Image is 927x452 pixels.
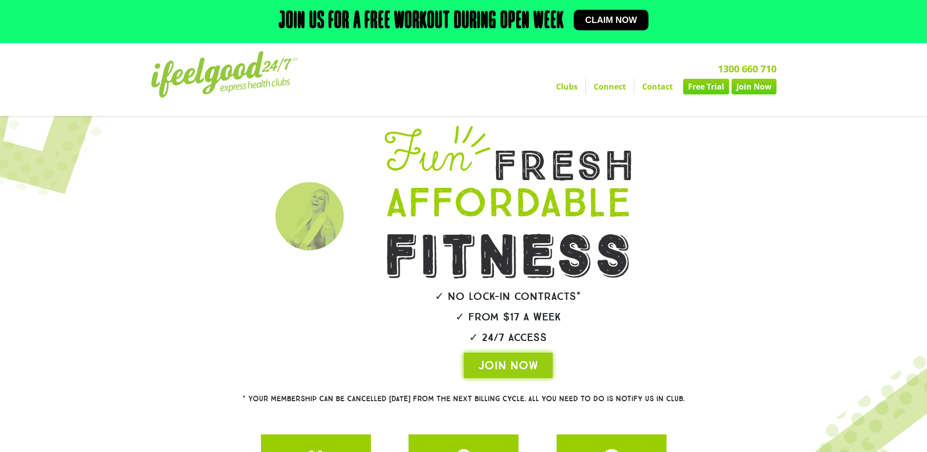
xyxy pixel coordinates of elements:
[478,358,538,373] span: JOIN NOW
[718,62,776,75] a: 1300 660 710
[357,332,659,343] h2: ✓ 24/7 Access
[683,79,729,94] a: Free Trial
[574,10,649,30] a: Claim now
[279,10,564,33] h2: Join us for a free workout during open week
[357,312,659,322] h2: ✓ From $17 a week
[464,353,553,378] a: JOIN NOW
[548,79,585,94] a: Clubs
[207,395,720,403] h2: * Your membership can be cancelled [DATE] from the next billing cycle. All you need to do is noti...
[357,291,659,302] h2: ✓ No lock-in contracts*
[732,79,776,94] a: Join Now
[373,79,776,94] nav: Menu
[634,79,681,94] a: Contact
[586,79,634,94] a: Connect
[585,16,637,24] span: Claim now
